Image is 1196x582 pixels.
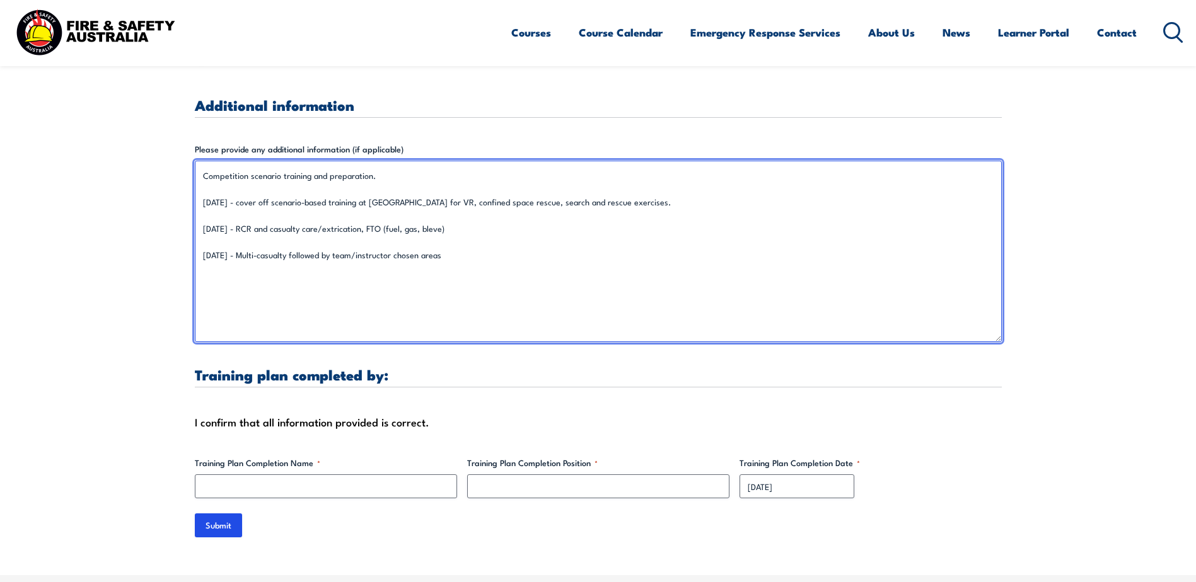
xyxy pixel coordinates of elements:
div: I confirm that all information provided is correct. [195,413,1002,431]
a: Course Calendar [579,16,663,49]
h3: Additional information [195,98,1002,112]
label: Training Plan Completion Name [195,457,457,469]
input: Submit [195,513,242,537]
a: Contact [1097,16,1137,49]
a: About Us [868,16,915,49]
a: Courses [511,16,551,49]
label: Training Plan Completion Date [740,457,1002,469]
label: Training Plan Completion Position [467,457,729,469]
h3: Training plan completed by: [195,367,1002,382]
a: Emergency Response Services [690,16,840,49]
a: Learner Portal [998,16,1069,49]
a: News [943,16,970,49]
input: dd/mm/yyyy [740,474,854,498]
label: Please provide any additional information (if applicable) [195,143,1002,156]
